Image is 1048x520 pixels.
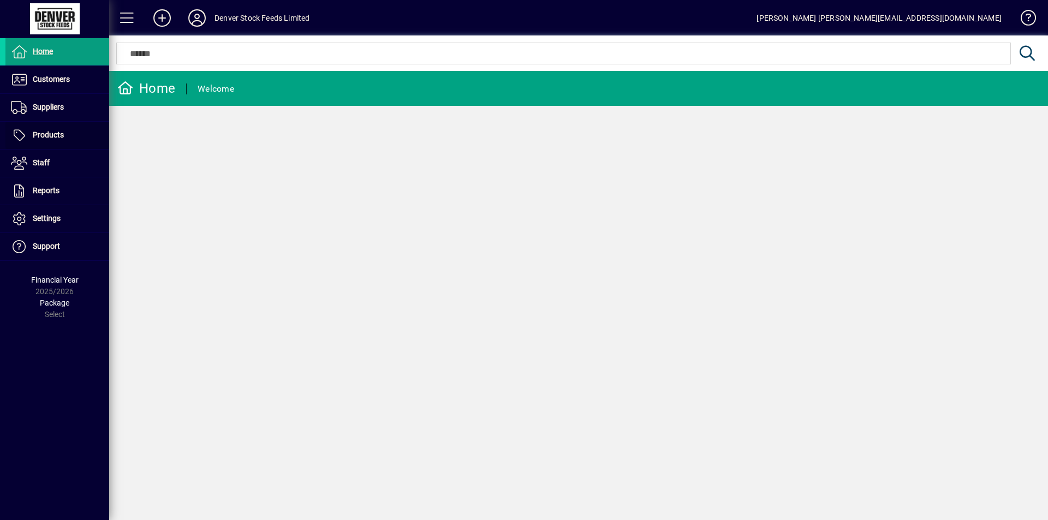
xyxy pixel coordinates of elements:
[198,80,234,98] div: Welcome
[33,242,60,250] span: Support
[33,103,64,111] span: Suppliers
[33,75,70,83] span: Customers
[215,9,310,27] div: Denver Stock Feeds Limited
[757,9,1002,27] div: [PERSON_NAME] [PERSON_NAME][EMAIL_ADDRESS][DOMAIN_NAME]
[145,8,180,28] button: Add
[40,298,69,307] span: Package
[1013,2,1034,38] a: Knowledge Base
[33,130,64,139] span: Products
[5,177,109,205] a: Reports
[33,214,61,223] span: Settings
[5,66,109,93] a: Customers
[5,205,109,232] a: Settings
[31,276,79,284] span: Financial Year
[5,94,109,121] a: Suppliers
[33,47,53,56] span: Home
[117,80,175,97] div: Home
[5,122,109,149] a: Products
[180,8,215,28] button: Profile
[5,150,109,177] a: Staff
[33,158,50,167] span: Staff
[33,186,59,195] span: Reports
[5,233,109,260] a: Support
